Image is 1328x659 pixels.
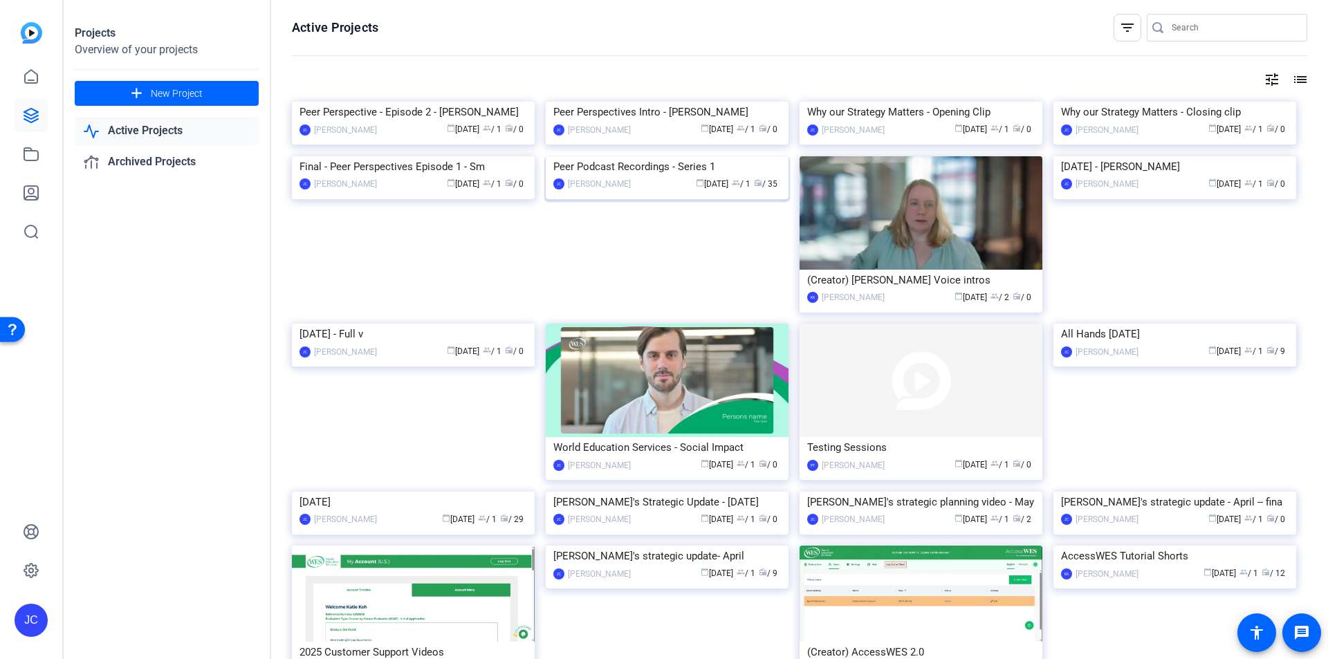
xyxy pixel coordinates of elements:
span: radio [1013,292,1021,300]
div: JC [299,178,311,189]
div: Overview of your projects [75,41,259,58]
span: / 0 [1266,179,1285,189]
div: Final - Peer Perspectives Episode 1 - Sm [299,156,527,177]
span: calendar_today [447,178,455,187]
span: / 0 [759,124,777,134]
span: calendar_today [1208,514,1217,522]
a: Active Projects [75,117,259,145]
div: [PERSON_NAME] [1076,345,1138,359]
div: [PERSON_NAME]'s strategic planning video - May [807,492,1035,512]
span: / 0 [1013,293,1031,302]
span: / 1 [478,514,497,524]
span: / 0 [1266,514,1285,524]
mat-icon: accessibility [1248,624,1265,641]
span: group [1244,514,1253,522]
div: [PERSON_NAME] [822,123,885,137]
div: [PERSON_NAME]'s Strategic Update - [DATE] [553,492,781,512]
span: radio [1266,514,1275,522]
span: calendar_today [954,292,963,300]
div: Peer Perspective - Episode 2 - [PERSON_NAME] [299,102,527,122]
span: / 0 [759,514,777,524]
span: group [1244,178,1253,187]
div: JC [553,514,564,525]
span: / 9 [759,568,777,578]
div: AccessWES Tutorial Shorts [1061,546,1289,566]
span: / 1 [737,124,755,134]
span: group [737,124,745,132]
span: / 0 [1013,460,1031,470]
span: [DATE] [954,514,987,524]
div: [PERSON_NAME] [314,177,377,191]
span: / 1 [990,460,1009,470]
span: / 1 [1244,179,1263,189]
span: / 0 [505,179,524,189]
span: radio [1013,124,1021,132]
span: / 0 [505,124,524,134]
span: radio [1266,178,1275,187]
div: JC [1061,514,1072,525]
span: / 1 [990,124,1009,134]
div: JC [299,346,311,358]
span: / 29 [500,514,524,524]
div: [PERSON_NAME] [1076,512,1138,526]
div: Peer Perspectives Intro - [PERSON_NAME] [553,102,781,122]
span: calendar_today [696,178,704,187]
span: calendar_today [954,124,963,132]
div: [PERSON_NAME] [1076,567,1138,581]
span: [DATE] [447,179,479,189]
div: All Hands [DATE] [1061,324,1289,344]
div: [PERSON_NAME]'s strategic update - April -- fina [1061,492,1289,512]
span: [DATE] [696,179,728,189]
span: radio [1266,346,1275,354]
span: group [737,568,745,576]
div: Peer Podcast Recordings - Series 1 [553,156,781,177]
span: / 35 [754,179,777,189]
mat-icon: tune [1264,71,1280,88]
div: [PERSON_NAME]'s strategic update- April [553,546,781,566]
span: calendar_today [447,346,455,354]
img: blue-gradient.svg [21,22,42,44]
span: radio [505,178,513,187]
span: / 1 [483,346,501,356]
div: [DATE] - Full v [299,324,527,344]
div: JC [807,514,818,525]
div: [DATE] - [PERSON_NAME] [1061,156,1289,177]
div: Why our Strategy Matters - Opening Clip [807,102,1035,122]
div: [PERSON_NAME] [822,512,885,526]
span: radio [1013,459,1021,467]
span: / 2 [1013,514,1031,524]
div: [PERSON_NAME] [822,290,885,304]
div: KK [807,292,818,303]
div: JC [553,460,564,471]
h1: Active Projects [292,19,378,36]
span: calendar_today [442,514,450,522]
span: / 9 [1266,346,1285,356]
span: [DATE] [1208,124,1241,134]
div: Why our Strategy Matters - Closing clip [1061,102,1289,122]
span: group [483,346,491,354]
span: group [990,514,999,522]
div: JC [15,604,48,637]
span: / 1 [483,124,501,134]
div: [PERSON_NAME] [314,345,377,359]
span: [DATE] [1208,514,1241,524]
div: [PERSON_NAME] [314,512,377,526]
span: [DATE] [954,460,987,470]
span: / 1 [737,568,755,578]
div: (Creator) [PERSON_NAME] Voice intros [807,270,1035,290]
span: / 1 [1239,568,1258,578]
span: radio [759,459,767,467]
span: radio [505,124,513,132]
input: Search [1172,19,1296,36]
span: / 1 [990,514,1009,524]
span: group [737,514,745,522]
span: / 0 [1266,124,1285,134]
div: JC [299,124,311,136]
span: radio [759,568,767,576]
span: group [990,124,999,132]
span: group [1244,124,1253,132]
span: [DATE] [954,293,987,302]
span: / 1 [737,460,755,470]
div: Testing Sessions [807,437,1035,458]
span: radio [1013,514,1021,522]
